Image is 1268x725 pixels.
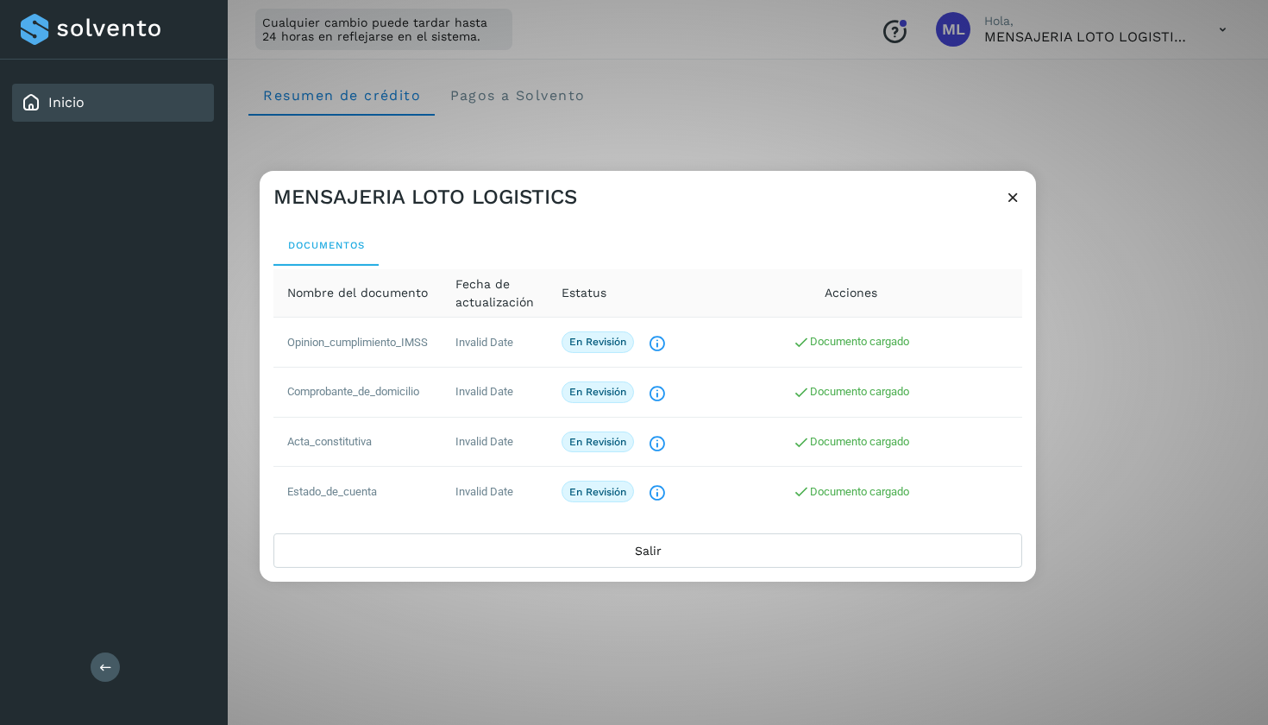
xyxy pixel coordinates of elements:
p: En revisión [569,386,626,398]
span: Invalid Date [455,385,513,398]
span: Invalid Date [455,336,513,349]
span: Acciones [825,284,877,302]
span: Invalid Date [455,435,513,448]
span: Documento cargado [793,385,909,398]
a: Inicio [48,94,85,110]
button: Salir [273,533,1022,568]
p: En revisión [569,336,626,348]
p: En revisión [569,436,626,448]
span: Nombre del documento [287,284,428,302]
h3: MENSAJERIA LOTO LOGISTICS [273,185,577,210]
span: Documento cargado [793,335,909,348]
span: Documentos [287,239,365,251]
span: Estado_de_cuenta [287,485,377,498]
span: Documento cargado [793,435,909,448]
span: Fecha de actualización [455,274,534,311]
div: Inicio [12,84,214,122]
span: Acta_constitutiva [287,435,372,448]
span: Opinion_cumplimiento_IMSS [287,336,428,349]
span: Invalid Date [455,485,513,498]
span: Estatus [562,284,606,302]
span: Comprobante_de_domicilio [287,385,419,398]
span: Documento cargado [793,485,909,498]
p: En revisión [569,485,626,497]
